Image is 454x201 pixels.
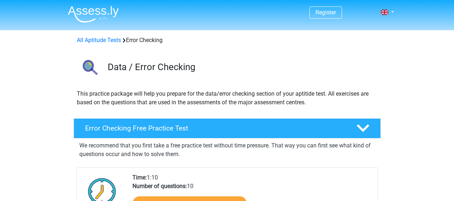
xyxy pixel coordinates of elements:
[132,174,147,181] b: Time:
[77,37,121,44] a: All Aptitude Tests
[74,36,380,45] div: Error Checking
[108,61,375,73] h3: Data / Error Checking
[74,53,104,84] img: error checking
[85,124,345,132] h4: Error Checking Free Practice Test
[315,9,336,16] a: Register
[71,118,384,138] a: Error Checking Free Practice Test
[77,90,378,107] p: This practice package will help you prepare for the data/error checking section of your aptitide ...
[68,6,119,23] img: Assessly
[79,141,375,159] p: We recommend that you first take a free practice test without time pressure. That way you can fir...
[132,183,187,189] b: Number of questions:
